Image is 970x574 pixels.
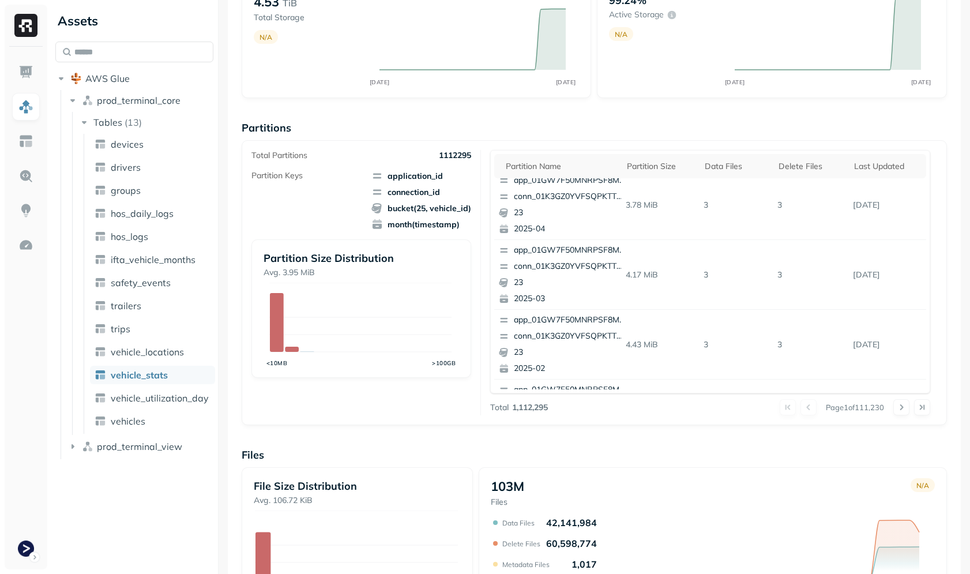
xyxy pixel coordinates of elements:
p: Partition Keys [251,170,303,181]
div: Partition size [627,161,693,172]
a: devices [90,135,215,153]
img: Insights [18,203,33,218]
tspan: [DATE] [369,78,389,86]
span: safety_events [111,277,171,288]
img: table [95,162,106,173]
img: Ryft [14,14,37,37]
p: 60,598,774 [546,538,597,549]
a: vehicle_stats [90,366,215,384]
p: N/A [260,33,272,42]
p: 42,141,984 [546,517,597,528]
p: 3 [699,195,773,215]
span: devices [111,138,144,150]
div: Delete Files [779,161,843,172]
img: table [95,231,106,242]
img: Assets [18,99,33,114]
img: table [95,254,106,265]
a: hos_logs [90,227,215,246]
tspan: [DATE] [725,78,745,86]
p: 23 [514,207,626,219]
p: Active storage [609,9,664,20]
a: vehicle_utilization_day [90,389,215,407]
span: hos_daily_logs [111,208,174,219]
span: vehicle_utilization_day [111,392,209,404]
p: app_01GW7F50MNRPSF8MFHFDEVDVJA [514,175,626,186]
span: connection_id [371,186,471,198]
a: trips [90,320,215,338]
img: table [95,277,106,288]
span: Tables [93,117,122,128]
p: conn_01K3GZ0YVFSQPKTTH67J8Z3R0E [514,261,626,272]
tspan: <10MB [266,359,288,367]
button: prod_terminal_core [67,91,214,110]
p: Aug 25, 2025 [848,265,926,285]
span: trailers [111,300,141,312]
a: ifta_vehicle_months [90,250,215,269]
p: app_01GW7F50MNRPSF8MFHFDEVDVJA [514,384,626,396]
span: hos_logs [111,231,148,242]
p: Avg. 106.72 KiB [254,495,461,506]
button: app_01GW7F50MNRPSF8MFHFDEVDVJAconn_01K3GZ0YVFSQPKTTH67J8Z3R0E232025-02 [494,310,630,379]
p: 3 [699,265,773,285]
p: 2025-03 [514,293,626,305]
p: N/A [615,30,627,39]
img: namespace [82,441,93,452]
p: 23 [514,347,626,358]
button: prod_terminal_view [67,437,214,456]
span: drivers [111,162,141,173]
a: trailers [90,297,215,315]
p: Aug 25, 2025 [848,195,926,215]
p: File Size Distribution [254,479,461,493]
p: Data Files [502,519,535,527]
img: table [95,323,106,335]
span: groups [111,185,141,196]
p: app_01GW7F50MNRPSF8MFHFDEVDVJA [514,314,626,326]
p: Partitions [242,121,947,134]
img: table [95,185,106,196]
img: table [95,346,106,358]
a: hos_daily_logs [90,204,215,223]
span: AWS Glue [85,73,130,84]
p: Total [490,402,509,413]
p: Total Partitions [251,150,307,161]
div: Assets [55,12,213,30]
p: Metadata Files [502,560,550,569]
p: Avg. 3.95 MiB [264,267,460,278]
img: root [70,73,82,84]
span: application_id [371,170,471,182]
a: drivers [90,158,215,177]
p: 103M [491,478,524,494]
tspan: [DATE] [555,78,576,86]
button: app_01GW7F50MNRPSF8MFHFDEVDVJAconn_01K3GZ0YVFSQPKTTH67J8Z3R0E232025-04 [494,170,630,239]
span: prod_terminal_core [97,95,181,106]
img: namespace [82,95,93,106]
img: table [95,415,106,427]
span: month(timestamp) [371,219,471,230]
span: vehicle_locations [111,346,184,358]
img: table [95,392,106,404]
a: groups [90,181,215,200]
p: 1112295 [439,150,471,161]
img: table [95,369,106,381]
p: Files [491,497,524,508]
p: Delete Files [502,539,540,548]
span: ifta_vehicle_months [111,254,195,265]
p: ( 13 ) [125,117,142,128]
img: Dashboard [18,65,33,80]
p: 4.17 MiB [621,265,699,285]
p: Files [242,448,947,462]
span: bucket(25, vehicle_id) [371,202,471,214]
a: vehicle_locations [90,343,215,361]
p: Aug 25, 2025 [848,335,926,355]
img: Optimization [18,238,33,253]
p: 2025-04 [514,223,626,235]
button: app_01GW7F50MNRPSF8MFHFDEVDVJAconn_01K3GZ0YVFSQPKTTH67J8Z3R0E232025-03 [494,240,630,309]
span: vehicle_stats [111,369,168,381]
p: 3 [773,335,848,355]
img: Terminal [18,541,34,557]
button: app_01GW7F50MNRPSF8MFHFDEVDVJAconn_01K3GZ0YVFSQPKTTH67J8Z3R0E232025-01 [494,380,630,449]
p: 23 [514,277,626,288]
img: table [95,208,106,219]
div: Last updated [854,161,920,172]
p: app_01GW7F50MNRPSF8MFHFDEVDVJA [514,245,626,256]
